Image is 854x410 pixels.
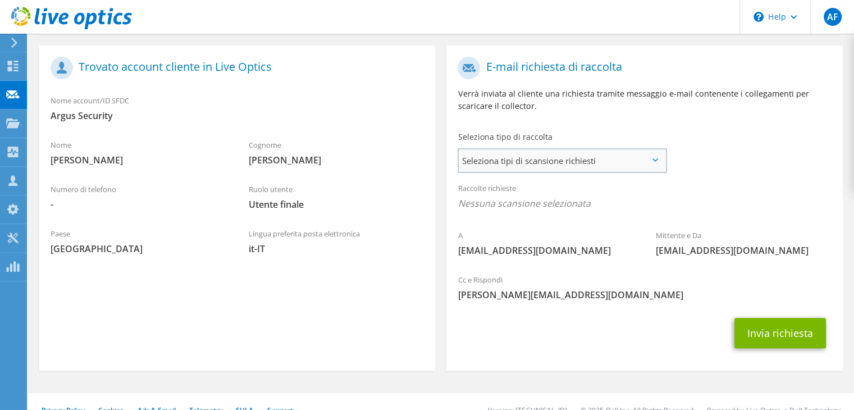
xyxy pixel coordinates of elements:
[39,222,238,261] div: Paese
[238,133,436,172] div: Cognome
[51,243,226,255] span: [GEOGRAPHIC_DATA]
[39,177,238,216] div: Numero di telefono
[238,222,436,261] div: Lingua preferita posta elettronica
[458,131,552,143] label: Seleziona tipo di raccolta
[459,149,665,172] span: Seleziona tipi di scansione richiesti
[238,177,436,216] div: Ruolo utente
[249,243,424,255] span: it-IT
[249,154,424,166] span: [PERSON_NAME]
[734,318,826,348] button: Invia richiesta
[458,289,831,301] span: [PERSON_NAME][EMAIL_ADDRESS][DOMAIN_NAME]
[458,197,831,209] span: Nessuna scansione selezionata
[39,133,238,172] div: Nome
[446,224,645,262] div: A
[458,244,633,257] span: [EMAIL_ADDRESS][DOMAIN_NAME]
[753,12,764,22] svg: \n
[51,154,226,166] span: [PERSON_NAME]
[446,176,842,218] div: Raccolte richieste
[656,244,832,257] span: [EMAIL_ADDRESS][DOMAIN_NAME]
[645,224,843,262] div: Mittente e Da
[51,110,424,122] span: Argus Security
[824,8,842,26] span: AF
[51,57,418,79] h1: Trovato account cliente in Live Optics
[446,268,842,307] div: Cc e Rispondi
[39,89,435,127] div: Nome account/ID SFDC
[249,198,424,211] span: Utente finale
[458,57,825,79] h1: E-mail richiesta di raccolta
[458,88,831,112] p: Verrà inviata al cliente una richiesta tramite messaggio e-mail contenente i collegamenti per sca...
[51,198,226,211] span: -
